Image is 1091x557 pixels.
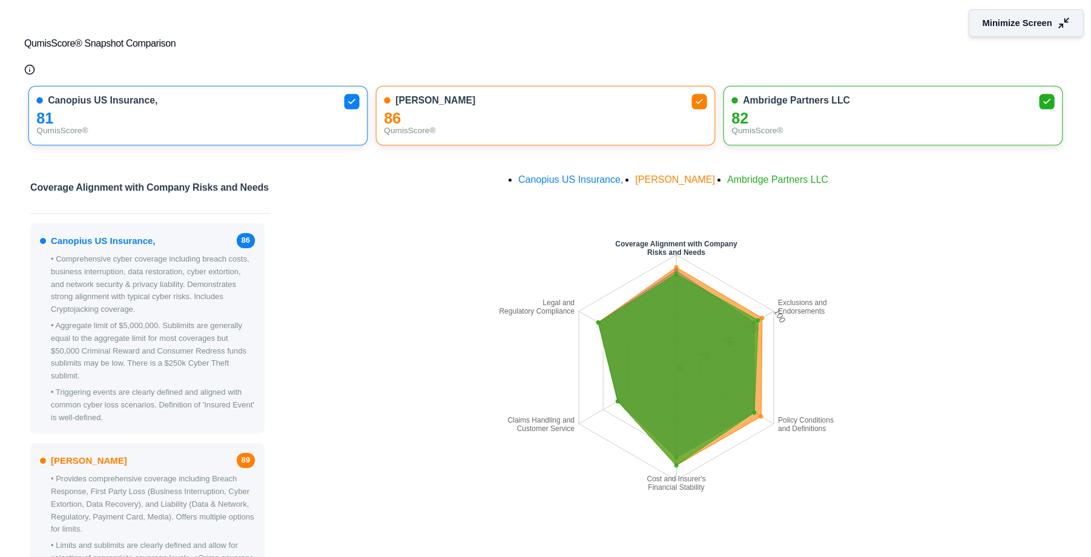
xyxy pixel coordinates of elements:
tspan: Financial Stability [648,484,704,492]
p: • Provides comprehensive coverage including Breach Response, First Party Loss (Business Interrupt... [51,473,255,536]
div: QumisScore® [36,125,359,137]
span: Canopius US Insurance, [48,94,157,107]
p: • Aggregate limit of $5,000,000. Sublimits are generally equal to the aggregate limit for most co... [51,320,255,383]
tspan: Claims Handling and [507,416,575,424]
span: Minimize Screen [983,17,1052,30]
tspan: Legal and [542,298,575,307]
div: QumisScore® [731,125,1054,137]
span: Ambridge Partners LLC [743,94,850,107]
tspan: Risks and Needs [647,249,705,257]
tspan: Exclusions and [778,298,827,307]
button: Minimize Screen [969,9,1084,37]
span: 89 [237,453,255,468]
div: 86 [384,112,707,125]
span: 86 [237,233,255,248]
div: 82 [731,112,1054,125]
span: Ambridge Partners LLC [727,174,828,185]
tspan: Customer Service [517,425,575,433]
span: [PERSON_NAME] [635,174,715,185]
span: Canopius US Insurance, [518,174,623,185]
button: QumisScore® Snapshot Comparison [24,24,1067,63]
tspan: 100 [772,308,788,325]
span: [PERSON_NAME] [51,453,127,468]
p: • Triggering events are clearly defined and aligned with common cyber loss scenarios. Definition ... [51,386,255,424]
tspan: Regulatory Compliance [499,308,575,316]
p: • Comprehensive cyber coverage including breach costs, business interruption, data restoration, c... [51,253,255,316]
h2: Coverage Alignment with Company Risks and Needs [30,177,269,206]
tspan: Endorsements [778,308,825,316]
span: Canopius US Insurance, [51,234,156,248]
span: [PERSON_NAME] [395,94,475,107]
tspan: Policy Conditions [778,416,834,424]
div: 81 [36,112,359,125]
button: Qumis Score Info [24,64,35,75]
tspan: Coverage Alignment with Company [615,240,737,248]
tspan: and Definitions [778,425,826,433]
tspan: Cost and Insurer's [647,475,706,483]
div: QumisScore® [384,125,707,137]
